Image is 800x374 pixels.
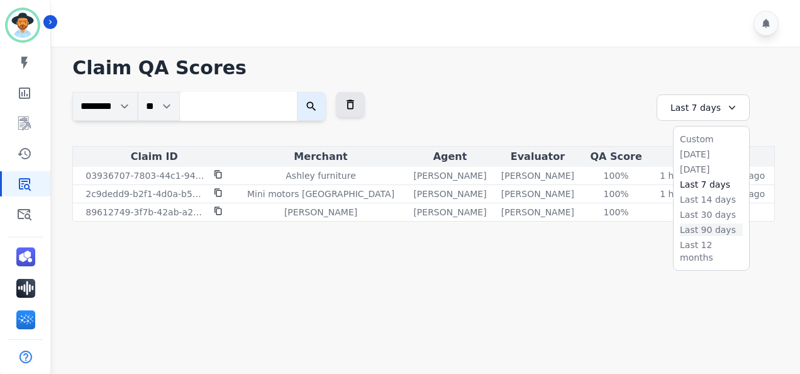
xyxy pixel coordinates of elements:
[584,149,648,164] div: QA Score
[653,149,772,164] div: Date
[86,206,206,218] p: 89612749-3f7b-42ab-a274-fe6cbbf90ab1
[657,94,750,121] div: Last 7 days
[680,193,743,206] li: Last 14 days
[75,149,233,164] div: Claim ID
[680,178,743,191] li: Last 7 days
[660,188,765,200] p: 1 hour and 41 mins ago
[72,57,775,79] h1: Claim QA Scores
[496,149,579,164] div: Evaluator
[286,169,355,182] p: Ashley furniture
[501,206,574,218] p: [PERSON_NAME]
[680,133,743,145] li: Custom
[86,188,206,200] p: 2c9dedd9-b2f1-4d0a-b554-88e725b70124
[680,148,743,161] li: [DATE]
[680,224,743,236] li: Last 90 days
[588,169,645,182] div: 100 %
[680,208,743,221] li: Last 30 days
[247,188,394,200] p: Mini motors [GEOGRAPHIC_DATA]
[680,239,743,264] li: Last 12 months
[588,206,645,218] div: 100 %
[8,10,38,40] img: Bordered avatar
[501,188,574,200] p: [PERSON_NAME]
[660,169,765,182] p: 1 hour and 31 mins ago
[409,149,491,164] div: Agent
[501,169,574,182] p: [PERSON_NAME]
[86,169,206,182] p: 03936707-7803-44c1-940f-3be29870652d
[238,149,404,164] div: Merchant
[413,169,486,182] p: [PERSON_NAME]
[284,206,357,218] p: [PERSON_NAME]
[680,163,743,176] li: [DATE]
[413,188,486,200] p: [PERSON_NAME]
[413,206,486,218] p: [PERSON_NAME]
[588,188,645,200] div: 100 %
